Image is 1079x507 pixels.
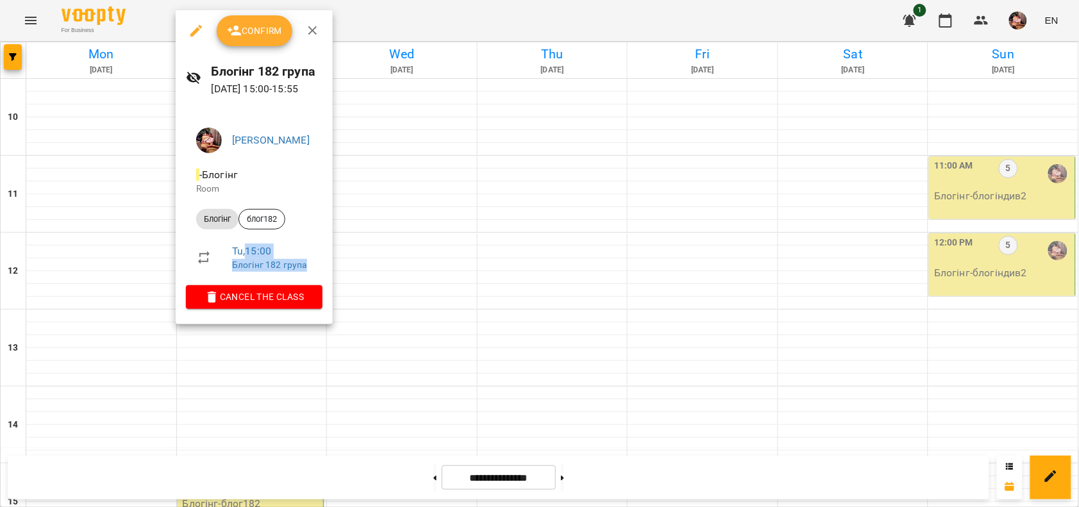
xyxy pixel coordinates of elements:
span: Confirm [227,23,282,38]
img: 2a048b25d2e557de8b1a299ceab23d88.jpg [196,128,222,153]
p: [DATE] 15:00 - 15:55 [212,81,323,97]
a: Блогінг 182 група [232,260,307,270]
a: [PERSON_NAME] [232,134,310,146]
button: Confirm [217,15,292,46]
p: Room [196,183,312,195]
button: Cancel the class [186,285,322,308]
span: блог182 [239,213,285,225]
h6: Блогінг 182 група [212,62,323,81]
a: Tu , 15:00 [232,245,271,257]
span: Блогінг [196,213,238,225]
span: Cancel the class [196,289,312,304]
div: блог182 [238,209,285,229]
span: - Блогінг [196,169,240,181]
